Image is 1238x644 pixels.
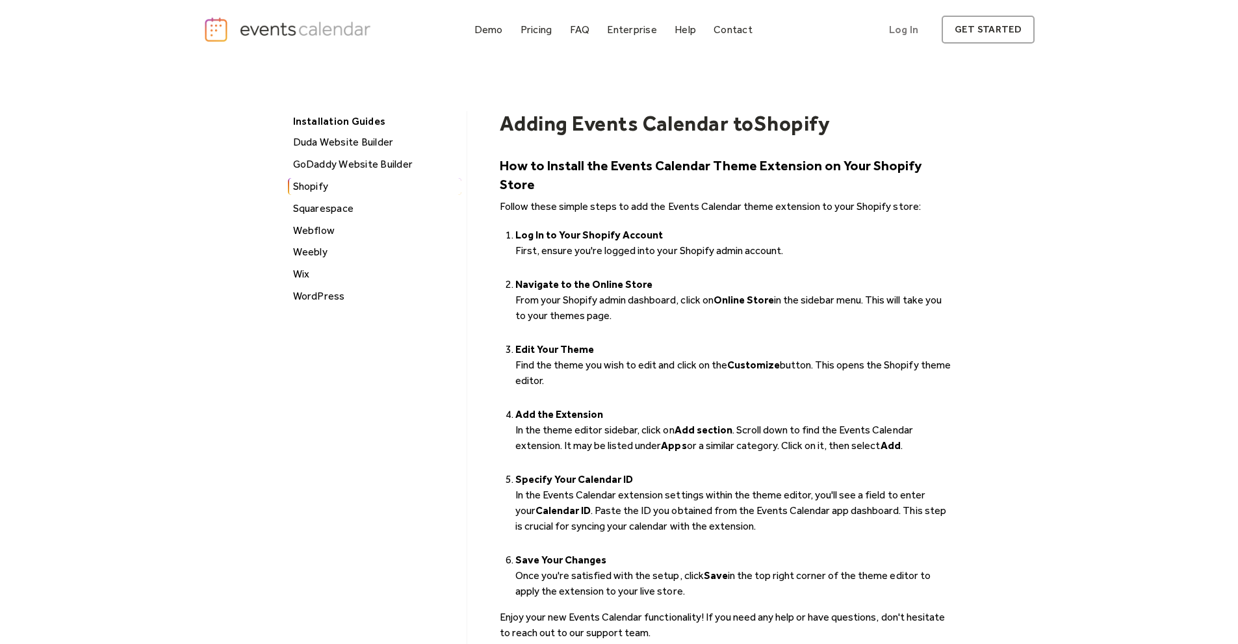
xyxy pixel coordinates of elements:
strong: Add section [675,424,732,436]
a: Shopify [288,178,461,195]
div: Weebly [289,244,461,261]
div: Squarespace [289,200,461,217]
strong: Save [704,569,728,582]
li: From your Shopify admin dashboard, click on in the sidebar menu. This will take you to your theme... [515,277,952,339]
a: Squarespace [288,200,461,217]
strong: Calendar ID [535,504,591,517]
a: Webflow [288,222,461,239]
li: ‍ Once you're satisfied with the setup, click in the top right corner of the theme editor to appl... [515,552,952,599]
a: WordPress [288,288,461,305]
a: GoDaddy Website Builder [288,156,461,173]
strong: Add the Extension [515,408,603,420]
div: Installation Guides [287,111,460,131]
strong: Log In to Your Shopify Account ‍ [515,229,664,241]
strong: How to Install the Events Calendar Theme Extension on Your Shopify Store [500,157,922,192]
strong: Save Your Changes [515,554,606,566]
strong: Online Store [714,294,774,306]
div: Enterprise [607,26,656,33]
div: Contact [714,26,753,33]
a: Log In [876,16,931,44]
a: Pricing [515,21,558,38]
a: FAQ [565,21,595,38]
a: Enterprise [602,21,662,38]
a: Contact [708,21,758,38]
a: Demo [469,21,508,38]
div: WordPress [289,288,461,305]
p: Follow these simple steps to add the Events Calendar theme extension to your Shopify store: [500,199,952,214]
a: Duda Website Builder [288,134,461,151]
strong: Navigate to the Online Store ‍ [515,278,653,290]
a: Help [669,21,701,38]
strong: Apps [661,439,686,452]
li: Find the theme you wish to edit and click on the button. This opens the Shopify theme editor. ‍ [515,342,952,404]
h1: Adding Events Calendar to [500,111,754,136]
div: FAQ [570,26,590,33]
a: Weebly [288,244,461,261]
h1: Shopify [754,111,830,136]
a: Wix [288,266,461,283]
strong: Edit Your Theme [515,343,594,355]
strong: Add [881,439,901,452]
li: ‍ In the theme editor sidebar, click on . Scroll down to find the Events Calendar extension. It m... [515,407,952,469]
div: Pricing [521,26,552,33]
li: ‍ In the Events Calendar extension settings within the theme editor, you'll see a field to enter ... [515,472,952,550]
a: get started [942,16,1035,44]
a: home [203,16,375,43]
div: Wix [289,266,461,283]
strong: Customize [727,359,780,371]
div: Demo [474,26,503,33]
li: First, ensure you're logged into your Shopify admin account. ‍ [515,227,952,274]
div: Duda Website Builder [289,134,461,151]
div: Help [675,26,696,33]
div: GoDaddy Website Builder [289,156,461,173]
strong: Specify Your Calendar ID [515,473,633,485]
div: Webflow [289,222,461,239]
div: Shopify [289,178,461,195]
p: Enjoy your new Events Calendar functionality! If you need any help or have questions, don't hesit... [500,610,952,641]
